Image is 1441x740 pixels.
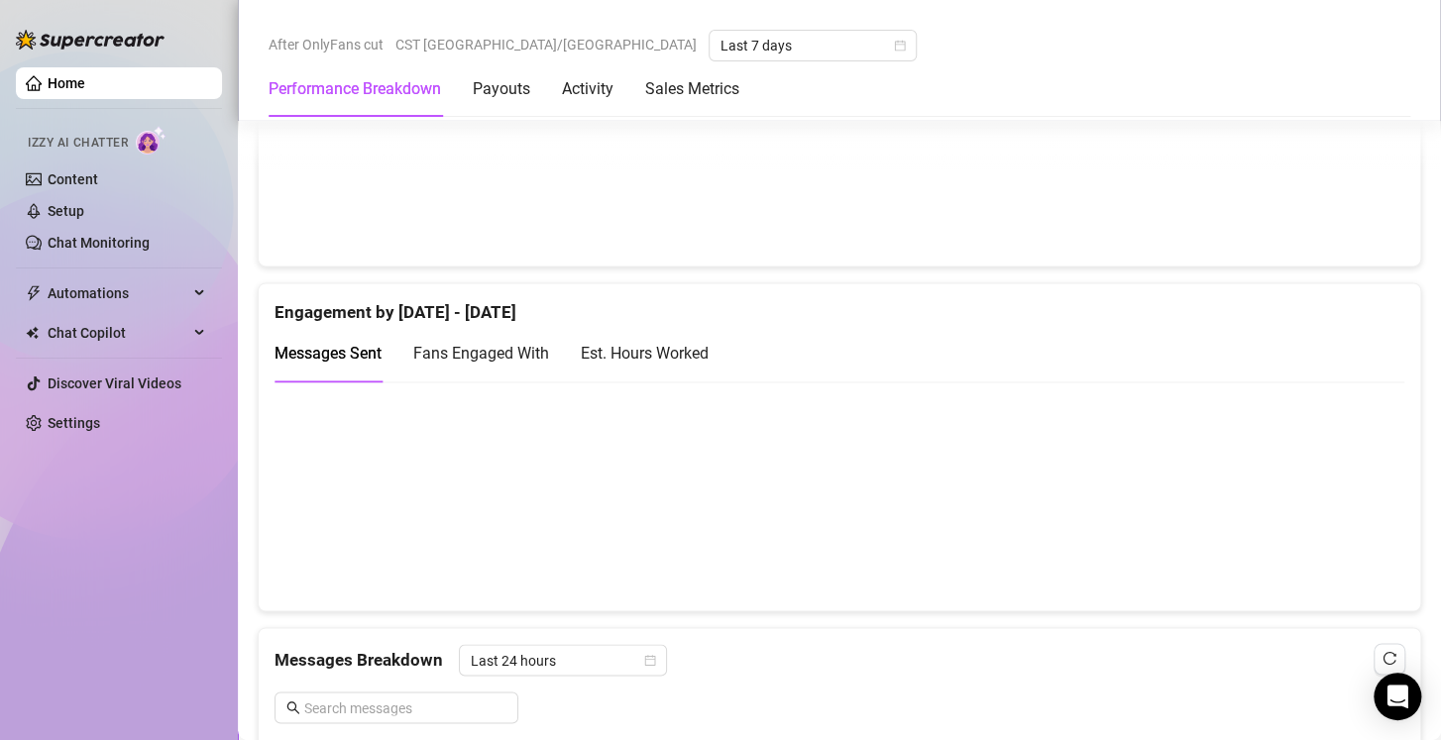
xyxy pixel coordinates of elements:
div: Open Intercom Messenger [1374,673,1421,720]
input: Search messages [304,696,506,718]
span: Automations [48,277,188,309]
div: Messages Breakdown [275,644,1404,676]
div: Activity [562,77,613,101]
span: Messages Sent [275,344,382,363]
a: Discover Viral Videos [48,375,181,391]
img: AI Chatter [136,126,166,155]
span: Fans Engaged With [413,344,549,363]
span: thunderbolt [26,285,42,301]
span: CST [GEOGRAPHIC_DATA]/[GEOGRAPHIC_DATA] [395,30,697,59]
div: Payouts [473,77,530,101]
span: Izzy AI Chatter [28,134,128,153]
a: Settings [48,415,100,431]
div: Est. Hours Worked [581,341,709,366]
div: Engagement by [DATE] - [DATE] [275,283,1404,326]
span: calendar [644,654,656,666]
img: logo-BBDzfeDw.svg [16,30,165,50]
a: Chat Monitoring [48,235,150,251]
span: Last 7 days [720,31,905,60]
span: Chat Copilot [48,317,188,349]
span: reload [1383,651,1396,665]
a: Home [48,75,85,91]
div: Sales Metrics [645,77,739,101]
a: Content [48,171,98,187]
span: search [286,700,300,714]
div: Performance Breakdown [269,77,441,101]
span: calendar [894,40,906,52]
span: Last 24 hours [471,645,655,675]
img: Chat Copilot [26,326,39,340]
span: After OnlyFans cut [269,30,384,59]
a: Setup [48,203,84,219]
